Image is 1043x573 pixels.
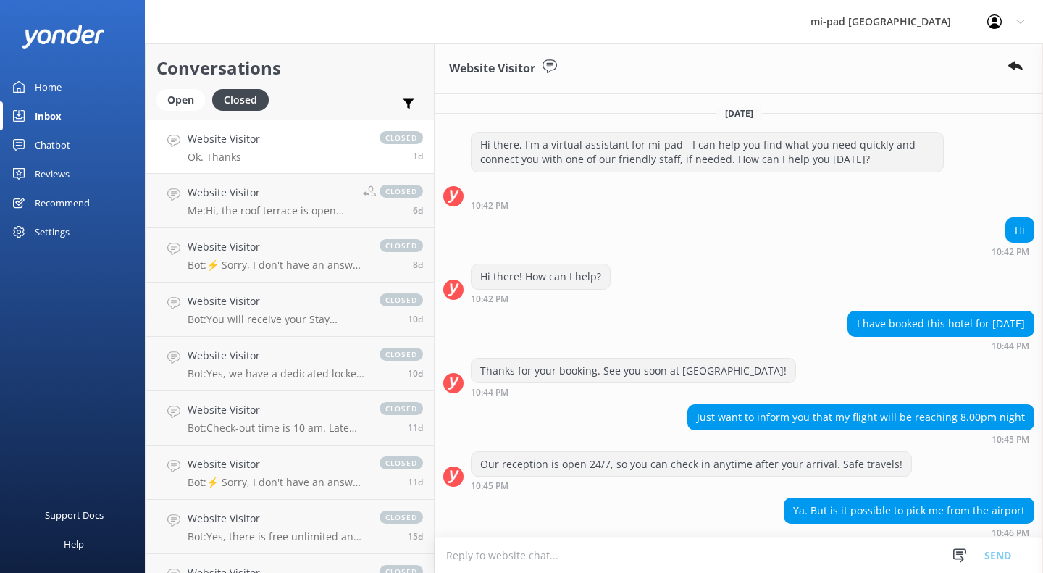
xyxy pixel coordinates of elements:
[188,422,365,435] p: Bot: Check-out time is 10 am. Late check-out is subject to availability and charges may apply. Yo...
[472,359,795,383] div: Thanks for your booking. See you soon at [GEOGRAPHIC_DATA]!
[188,348,365,364] h4: Website Visitor
[35,130,70,159] div: Chatbot
[188,402,365,418] h4: Website Visitor
[188,313,365,326] p: Bot: You will receive your Stay Reference number in the confirmation email from the Online Travel...
[688,405,1034,430] div: Just want to inform you that my flight will be reaching 8.00pm night
[156,89,205,111] div: Open
[471,293,611,304] div: Aug 26 2025 10:42pm (UTC +12:00) Pacific/Auckland
[188,367,365,380] p: Bot: Yes, we have a dedicated locker room for bike storage available on Level 2. Please visit our...
[380,293,423,306] span: closed
[408,313,423,325] span: Aug 17 2025 07:07pm (UTC +12:00) Pacific/Auckland
[188,204,352,217] p: Me: Hi, the roof terrace is open from 7am - 10pm and can be accessed via level 6. Thanks, [PERSON...
[472,264,610,289] div: Hi there! How can I help?
[471,295,508,304] strong: 10:42 PM
[146,500,434,554] a: Website VisitorBot:Yes, there is free unlimited and high-speed Wi-Fi available. You can even do v...
[188,530,365,543] p: Bot: Yes, there is free unlimited and high-speed Wi-Fi available. You can even do video conferenc...
[380,131,423,144] span: closed
[146,174,434,228] a: Website VisitorMe:Hi, the roof terrace is open from 7am - 10pm and can be accessed via level 6. T...
[146,283,434,337] a: Website VisitorBot:You will receive your Stay Reference number in the confirmation email from the...
[687,434,1034,444] div: Aug 26 2025 10:45pm (UTC +12:00) Pacific/Auckland
[380,456,423,469] span: closed
[188,511,365,527] h4: Website Visitor
[848,311,1034,336] div: I have booked this hotel for [DATE]
[35,217,70,246] div: Settings
[408,422,423,434] span: Aug 17 2025 01:29am (UTC +12:00) Pacific/Auckland
[992,342,1029,351] strong: 10:44 PM
[146,391,434,446] a: Website VisitorBot:Check-out time is 10 am. Late check-out is subject to availability and charges...
[156,54,423,82] h2: Conversations
[188,239,365,255] h4: Website Visitor
[35,101,62,130] div: Inbox
[408,367,423,380] span: Aug 17 2025 04:22pm (UTC +12:00) Pacific/Auckland
[408,476,423,488] span: Aug 16 2025 07:59pm (UTC +12:00) Pacific/Auckland
[471,201,508,210] strong: 10:42 PM
[413,150,423,162] span: Aug 26 2025 10:50pm (UTC +12:00) Pacific/Auckland
[716,107,762,120] span: [DATE]
[449,59,535,78] h3: Website Visitor
[146,446,434,500] a: Website VisitorBot:⚡ Sorry, I don't have an answer for that in my knowledge base. Please try and ...
[146,228,434,283] a: Website VisitorBot:⚡ Sorry, I don't have an answer for that in my knowledge base. Please try and ...
[35,72,62,101] div: Home
[380,348,423,361] span: closed
[992,529,1029,538] strong: 10:46 PM
[472,133,943,171] div: Hi there, I'm a virtual assistant for mi-pad - I can help you find what you need quickly and conn...
[380,185,423,198] span: closed
[22,25,105,49] img: yonder-white-logo.png
[156,91,212,107] a: Open
[992,435,1029,444] strong: 10:45 PM
[471,482,508,490] strong: 10:45 PM
[380,239,423,252] span: closed
[188,456,365,472] h4: Website Visitor
[408,530,423,543] span: Aug 12 2025 07:09pm (UTC +12:00) Pacific/Auckland
[64,530,84,559] div: Help
[784,527,1034,538] div: Aug 26 2025 10:46pm (UTC +12:00) Pacific/Auckland
[413,259,423,271] span: Aug 19 2025 10:29pm (UTC +12:00) Pacific/Auckland
[35,188,90,217] div: Recommend
[212,89,269,111] div: Closed
[188,151,260,164] p: Ok. Thanks
[188,259,365,272] p: Bot: ⚡ Sorry, I don't have an answer for that in my knowledge base. Please try and rephrase your ...
[146,120,434,174] a: Website VisitorOk. Thanksclosed1d
[472,452,911,477] div: Our reception is open 24/7, so you can check in anytime after your arrival. Safe travels!
[380,511,423,524] span: closed
[188,293,365,309] h4: Website Visitor
[992,248,1029,256] strong: 10:42 PM
[45,501,104,530] div: Support Docs
[471,387,796,397] div: Aug 26 2025 10:44pm (UTC +12:00) Pacific/Auckland
[188,131,260,147] h4: Website Visitor
[380,402,423,415] span: closed
[471,388,508,397] strong: 10:44 PM
[146,337,434,391] a: Website VisitorBot:Yes, we have a dedicated locker room for bike storage available on Level 2. Pl...
[212,91,276,107] a: Closed
[413,204,423,217] span: Aug 21 2025 10:52pm (UTC +12:00) Pacific/Auckland
[992,246,1034,256] div: Aug 26 2025 10:42pm (UTC +12:00) Pacific/Auckland
[1006,218,1034,243] div: Hi
[847,340,1034,351] div: Aug 26 2025 10:44pm (UTC +12:00) Pacific/Auckland
[188,476,365,489] p: Bot: ⚡ Sorry, I don't have an answer for that in my knowledge base. Please try and rephrase your ...
[471,200,944,210] div: Aug 26 2025 10:42pm (UTC +12:00) Pacific/Auckland
[471,480,912,490] div: Aug 26 2025 10:45pm (UTC +12:00) Pacific/Auckland
[35,159,70,188] div: Reviews
[188,185,352,201] h4: Website Visitor
[784,498,1034,523] div: Ya. But is it possible to pick me from the airport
